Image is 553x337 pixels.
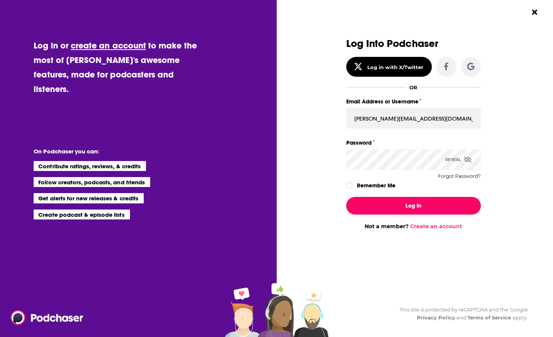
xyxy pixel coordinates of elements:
button: Close Button [527,5,542,19]
a: Podchaser - Follow, Share and Rate Podcasts [11,310,78,325]
button: Log In [346,197,481,214]
button: Forgot Password? [438,174,481,179]
input: Email Address or Username [346,108,481,129]
a: create an account [71,40,146,51]
div: OR [409,84,417,90]
div: Not a member? [346,223,481,230]
li: Get alerts for new releases & credits [34,193,143,203]
li: Follow creators, podcasts, and friends [34,177,150,187]
li: On Podchaser you can: [34,148,186,155]
h3: Log Into Podchaser [346,38,481,49]
img: Podchaser - Follow, Share and Rate Podcasts [11,310,84,325]
label: Email Address or Username [346,97,481,106]
div: Log in with X/Twitter [367,64,423,70]
a: Create an account [410,223,462,230]
li: Create podcast & episode lists [34,210,130,219]
button: Log in with X/Twitter [346,57,432,77]
label: Password [346,138,481,148]
div: This site is protected by reCAPTCHA and the Google and apply. [393,306,528,322]
a: Privacy Policy [417,314,455,321]
div: Reveal [445,149,472,170]
a: Terms of Service [467,314,511,321]
li: Contribute ratings, reviews, & credits [34,161,146,171]
label: Remember Me [357,181,396,190]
